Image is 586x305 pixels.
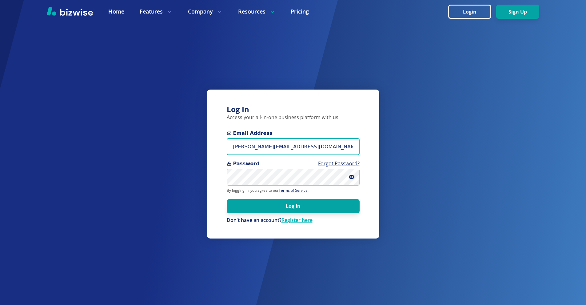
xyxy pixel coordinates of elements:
[318,160,360,167] a: Forgot Password?
[448,9,496,15] a: Login
[291,8,309,15] a: Pricing
[47,6,93,16] img: Bizwise Logo
[496,9,539,15] a: Sign Up
[448,5,491,19] button: Login
[227,104,360,114] h3: Log In
[140,8,173,15] p: Features
[227,188,360,193] p: By logging in, you agree to our .
[227,199,360,213] button: Log In
[496,5,539,19] button: Sign Up
[227,138,360,155] input: you@example.com
[227,130,360,137] span: Email Address
[279,188,308,193] a: Terms of Service
[108,8,124,15] a: Home
[227,160,360,167] span: Password
[188,8,223,15] p: Company
[281,217,313,223] a: Register here
[227,217,360,224] p: Don't have an account?
[227,217,360,224] div: Don't have an account?Register here
[227,114,360,121] p: Access your all-in-one business platform with us.
[238,8,275,15] p: Resources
